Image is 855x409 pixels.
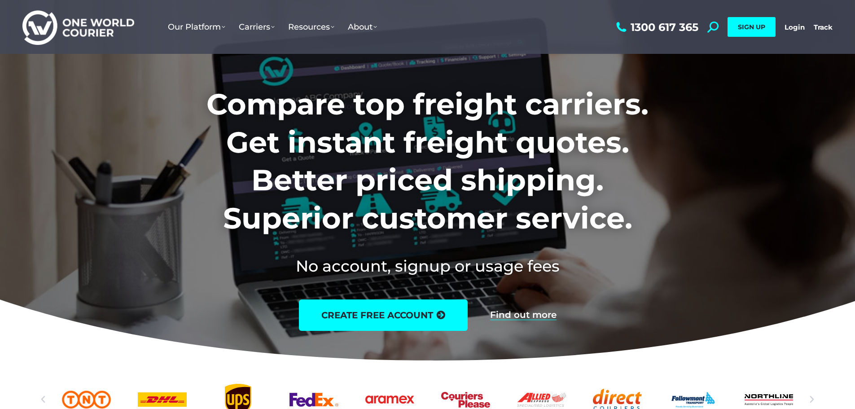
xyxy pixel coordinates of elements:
a: Carriers [232,13,281,41]
span: Our Platform [168,22,225,32]
span: SIGN UP [738,23,765,31]
a: Resources [281,13,341,41]
a: Our Platform [161,13,232,41]
a: create free account [299,299,468,331]
span: About [348,22,377,32]
h1: Compare top freight carriers. Get instant freight quotes. Better priced shipping. Superior custom... [147,85,708,237]
a: Track [814,23,833,31]
img: One World Courier [22,9,134,45]
span: Resources [288,22,334,32]
a: Login [785,23,805,31]
a: Find out more [490,310,557,320]
a: SIGN UP [728,17,776,37]
a: About [341,13,384,41]
h2: No account, signup or usage fees [147,255,708,277]
span: Carriers [239,22,275,32]
a: 1300 617 365 [614,22,698,33]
